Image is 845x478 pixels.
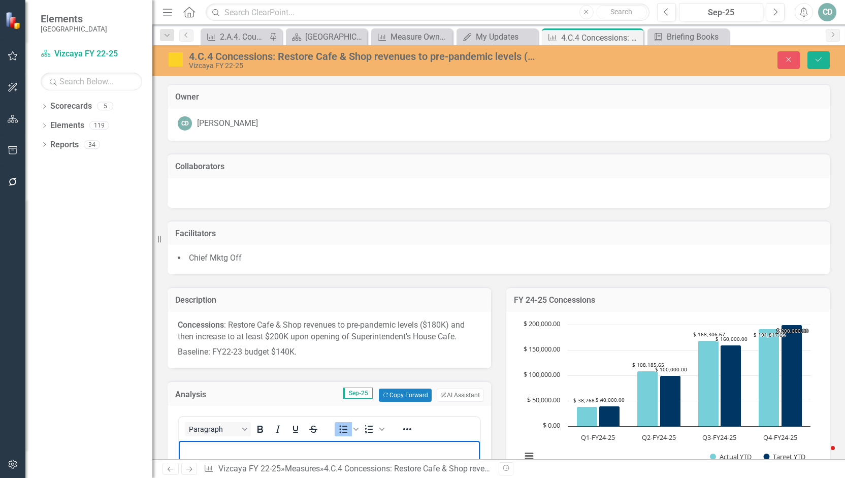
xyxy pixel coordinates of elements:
a: Measures [285,464,320,473]
a: Briefing Books [650,30,726,43]
button: Block Paragraph [185,422,251,436]
text: Q1-FY24-25 [581,433,615,442]
text: $ 191,817.65 [754,331,786,338]
span: Elements [41,13,107,25]
div: 2.A.4. County Officials: Strengthen awareness among MDC elected officials by meeting in person wi... [220,30,267,43]
text: $ 0.00 [543,421,560,430]
h3: Analysis [175,390,231,399]
text: Q4-FY24-25 [763,433,797,442]
path: Q1-FY24-25, 38,768.11. Actual YTD. [577,406,598,426]
div: Briefing Books [667,30,726,43]
button: Copy Forward [379,389,431,402]
button: Search [596,5,647,19]
path: Q1-FY24-25, 40,000. Target YTD. [599,406,620,426]
text: $ 200,000.00 [524,319,560,328]
button: Show Target YTD [763,452,806,461]
h3: Owner [175,92,822,102]
button: Show Actual YTD [710,452,752,461]
h3: Collaborators [175,162,822,171]
text: $ 200,000.00 [776,327,808,334]
text: $ 40,000.00 [596,396,625,403]
strong: Concessions [178,320,224,330]
p: Baseline: FY22-23 budget $140K. [178,344,481,358]
path: Q3-FY24-25, 168,306.67. Actual YTD. [698,340,719,426]
h3: Facilitators [175,229,822,238]
input: Search ClearPoint... [206,4,649,21]
iframe: Intercom live chat [810,443,835,468]
a: Reports [50,139,79,151]
div: Bullet list [335,422,360,436]
div: 4.C.4 Concessions: Restore Cafe & Shop revenues to pre-pandemic levels ($180K) and at least $200k... [324,464,806,473]
div: 5 [97,102,113,111]
button: Strikethrough [305,422,322,436]
a: Elements [50,120,84,132]
a: Vizcaya FY 22-25 [41,48,142,60]
a: Vizcaya FY 22-25 [218,464,281,473]
path: Q2-FY24-25, 100,000. Target YTD. [660,375,681,426]
text: Q2-FY24-25 [642,433,676,442]
h3: FY 24-25 Concessions [514,296,822,305]
path: Q4-FY24-25, 191,817.65. Actual YTD. [759,329,779,426]
small: [GEOGRAPHIC_DATA] [41,25,107,33]
div: 4.C.4 Concessions: Restore Cafe & Shop revenues to pre-pandemic levels ($180K) and at least $200k... [189,51,536,62]
div: 4.C.4 Concessions: Restore Cafe & Shop revenues to pre-pandemic levels ($180K) and at least $200k... [561,31,641,44]
div: [GEOGRAPHIC_DATA] [305,30,365,43]
a: Measure Owners [374,30,450,43]
a: Scorecards [50,101,92,112]
button: Underline [287,422,304,436]
text: Q3-FY24-25 [702,433,736,442]
p: : Restore Cafe & Shop revenues to pre-pandemic levels ($180K) and then increase to at least $200K... [178,320,481,345]
text: $ 100,000.00 [655,366,687,373]
span: Paragraph [189,425,239,433]
div: [PERSON_NAME] [197,118,258,130]
a: [GEOGRAPHIC_DATA] [288,30,365,43]
svg: Interactive chart [516,320,816,472]
text: $ 160,000.00 [716,335,747,342]
img: Caution [168,51,184,68]
text: $ 168,306.67 [693,331,725,338]
div: » » [204,463,491,475]
text: $ 50,000.00 [527,395,560,404]
button: Reveal or hide additional toolbar items [399,422,416,436]
path: Q4-FY24-25, 200,000. Target YTD. [782,325,802,426]
button: View chart menu, Chart [522,449,536,463]
div: CD [178,116,192,131]
a: My Updates [459,30,535,43]
span: Search [610,8,632,16]
text: $ 150,000.00 [524,344,560,354]
div: My Updates [476,30,535,43]
g: Target YTD, bar series 2 of 2 with 4 bars. [599,325,802,426]
button: Sep-25 [679,3,763,21]
div: 34 [84,140,100,149]
button: Bold [251,422,269,436]
input: Search Below... [41,73,142,90]
button: Italic [269,422,286,436]
span: Sep-25 [343,388,373,399]
button: AI Assistant [437,389,483,402]
h3: Description [175,296,483,305]
g: Actual YTD, bar series 1 of 2 with 4 bars. [577,329,779,426]
img: ClearPoint Strategy [5,12,23,29]
div: Numbered list [361,422,386,436]
div: Chart. Highcharts interactive chart. [516,320,820,472]
span: Chief Mktg Off [189,253,242,263]
button: CD [818,3,836,21]
div: 119 [89,121,109,130]
div: Vizcaya FY 22-25 [189,62,536,70]
text: $ 108,185.65 [632,361,664,368]
path: Q3-FY24-25, 160,000. Target YTD. [721,345,741,426]
text: $ 38,768.11 [573,397,602,404]
path: Q2-FY24-25, 108,185.65. Actual YTD. [637,371,658,426]
div: Sep-25 [682,7,760,19]
div: Measure Owners [391,30,450,43]
a: 2.A.4. County Officials: Strengthen awareness among MDC elected officials by meeting in person wi... [203,30,267,43]
text: $ 100,000.00 [524,370,560,379]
